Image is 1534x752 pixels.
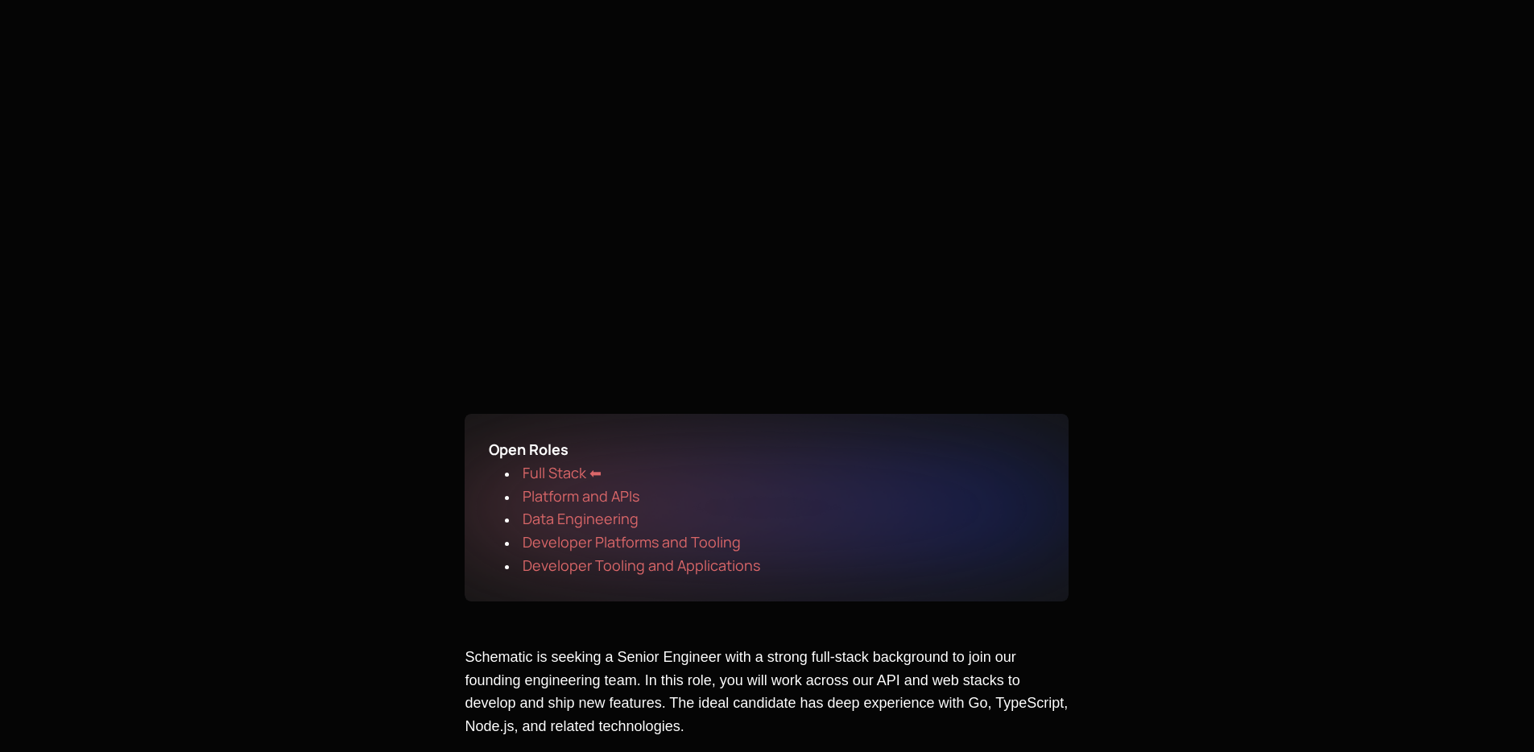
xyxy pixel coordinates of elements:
[523,560,760,573] a: Developer Tooling and Applications
[523,490,639,504] a: Platform and APIs
[523,486,639,506] span: Platform and APIs
[523,509,639,528] span: Data Engineering
[523,532,741,552] span: Developer Platforms and Tooling
[523,536,741,550] a: Developer Platforms and Tooling
[523,513,639,527] a: Data Engineering
[523,556,760,575] span: Developer Tooling and Applications
[523,467,602,481] a: Full Stack ⬅
[465,649,1072,734] span: Schematic is seeking a Senior Engineer with a strong full-stack background to join our founding e...
[523,463,602,482] span: Full Stack ⬅
[489,440,569,459] span: Open Roles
